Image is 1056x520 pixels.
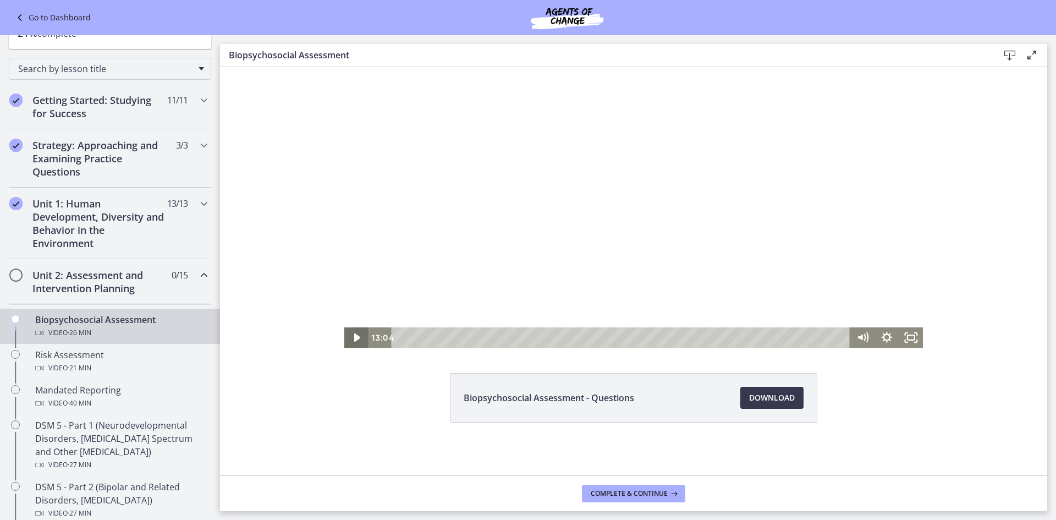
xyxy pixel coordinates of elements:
span: Biopsychosocial Assessment - Questions [464,391,634,404]
div: DSM 5 - Part 1 (Neurodevelopmental Disorders, [MEDICAL_DATA] Spectrum and Other [MEDICAL_DATA]) [35,419,207,472]
button: Mute [631,304,655,324]
div: Video [35,458,207,472]
img: Agents of Change [501,4,633,31]
iframe: Video Lesson [220,24,1047,348]
h3: Biopsychosocial Assessment [229,48,981,62]
span: 13 / 13 [167,197,188,210]
div: Video [35,362,207,375]
h2: Unit 1: Human Development, Diversity and Behavior in the Environment [32,197,167,250]
span: 0 / 15 [172,269,188,282]
div: Risk Assessment [35,348,207,375]
i: Completed [9,139,23,152]
span: Search by lesson title [18,63,193,75]
h2: Strategy: Approaching and Examining Practice Questions [32,139,167,178]
div: Mandated Reporting [35,384,207,410]
div: Biopsychosocial Assessment [35,313,207,340]
span: · 40 min [68,397,91,410]
h2: Unit 2: Assessment and Intervention Planning [32,269,167,295]
span: · 26 min [68,326,91,340]
div: Video [35,397,207,410]
div: DSM 5 - Part 2 (Bipolar and Related Disorders, [MEDICAL_DATA]) [35,480,207,520]
div: Video [35,507,207,520]
span: · 21 min [68,362,91,375]
span: · 27 min [68,507,91,520]
div: Video [35,326,207,340]
a: Download [740,387,804,409]
span: 3 / 3 [176,139,188,152]
button: Show settings menu [655,304,679,324]
span: 11 / 11 [167,94,188,107]
button: Fullscreen [679,304,703,324]
i: Completed [9,94,23,107]
h2: Getting Started: Studying for Success [32,94,167,120]
a: Go to Dashboard [13,11,91,24]
i: Completed [9,197,23,210]
span: · 27 min [68,458,91,472]
div: Search by lesson title [9,58,211,80]
span: Complete & continue [591,489,668,498]
button: Complete & continue [582,485,685,502]
span: Download [749,391,795,404]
